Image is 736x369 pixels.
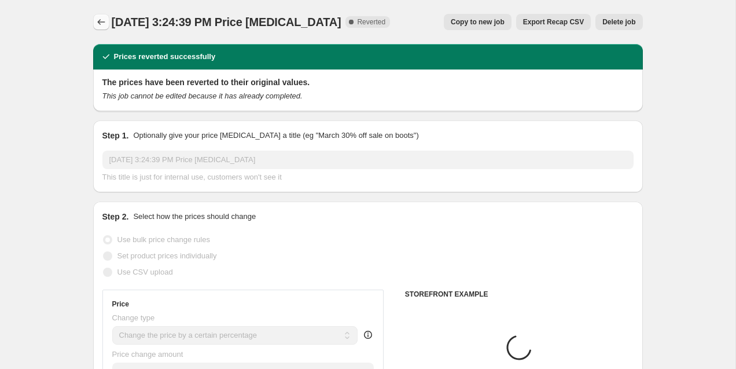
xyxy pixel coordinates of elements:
[133,211,256,222] p: Select how the prices should change
[112,313,155,322] span: Change type
[602,17,635,27] span: Delete job
[112,350,183,359] span: Price change amount
[405,290,634,299] h6: STOREFRONT EXAMPLE
[117,235,210,244] span: Use bulk price change rules
[117,251,217,260] span: Set product prices individually
[451,17,505,27] span: Copy to new job
[117,268,173,276] span: Use CSV upload
[523,17,584,27] span: Export Recap CSV
[114,51,216,63] h2: Prices reverted successfully
[516,14,591,30] button: Export Recap CSV
[102,211,129,222] h2: Step 2.
[102,76,634,88] h2: The prices have been reverted to their original values.
[93,14,109,30] button: Price change jobs
[595,14,642,30] button: Delete job
[112,299,129,309] h3: Price
[112,16,341,28] span: [DATE] 3:24:39 PM Price [MEDICAL_DATA]
[102,130,129,141] h2: Step 1.
[102,151,634,169] input: 30% off holiday sale
[102,173,282,181] span: This title is just for internal use, customers won't see it
[444,14,511,30] button: Copy to new job
[357,17,385,27] span: Reverted
[133,130,418,141] p: Optionally give your price [MEDICAL_DATA] a title (eg "March 30% off sale on boots")
[362,329,374,341] div: help
[102,92,303,100] i: This job cannot be edited because it has already completed.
